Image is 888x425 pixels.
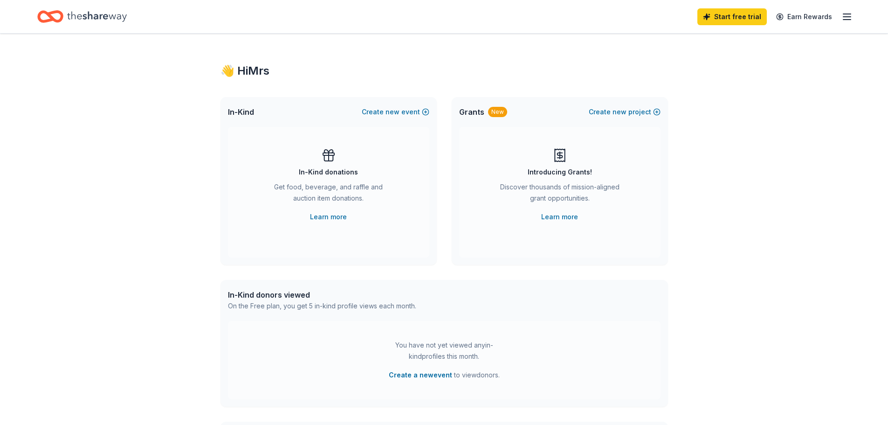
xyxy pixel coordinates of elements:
[697,8,767,25] a: Start free trial
[488,107,507,117] div: New
[228,289,416,300] div: In-Kind donors viewed
[310,211,347,223] a: Learn more
[228,106,254,118] span: In-Kind
[362,106,429,118] button: Createnewevent
[496,181,623,208] div: Discover thousands of mission-aligned grant opportunities.
[541,211,578,223] a: Learn more
[613,106,626,118] span: new
[389,369,500,381] span: to view donors .
[528,167,592,178] div: Introducing Grants!
[220,63,668,78] div: 👋 Hi Mrs
[37,6,127,28] a: Home
[386,340,503,362] div: You have not yet viewed any in-kind profiles this month.
[459,106,484,118] span: Grants
[385,106,399,118] span: new
[265,181,392,208] div: Get food, beverage, and raffle and auction item donations.
[228,300,416,312] div: On the Free plan, you get 5 in-kind profile views each month.
[299,167,358,178] div: In-Kind donations
[389,369,452,381] button: Create a newevent
[589,106,661,118] button: Createnewproject
[771,8,838,25] a: Earn Rewards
